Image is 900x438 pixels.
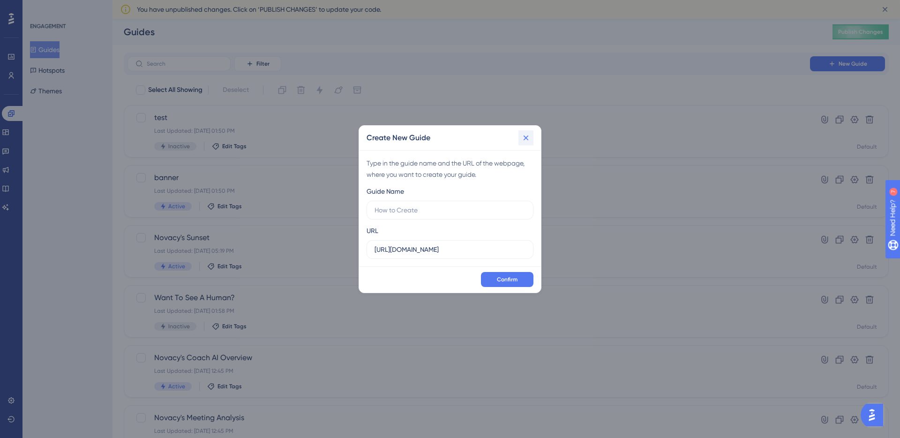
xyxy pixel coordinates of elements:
[497,276,517,283] span: Confirm
[375,244,525,255] input: https://www.example.com
[65,5,68,12] div: 7
[22,2,59,14] span: Need Help?
[375,205,525,215] input: How to Create
[367,186,404,197] div: Guide Name
[367,132,430,143] h2: Create New Guide
[367,225,378,236] div: URL
[861,401,889,429] iframe: UserGuiding AI Assistant Launcher
[367,158,533,180] div: Type in the guide name and the URL of the webpage, where you want to create your guide.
